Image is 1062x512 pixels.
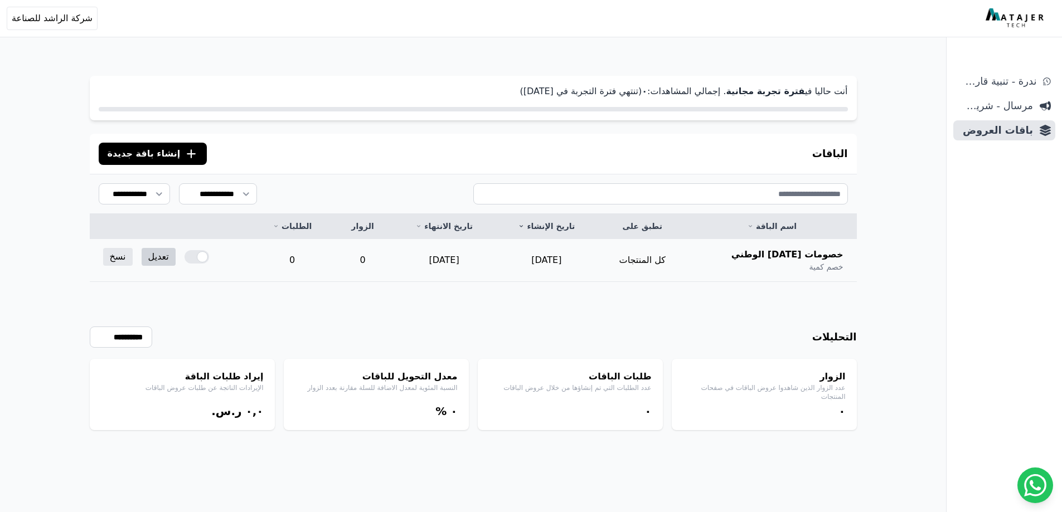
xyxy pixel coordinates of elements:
[103,248,133,266] a: نسخ
[12,12,93,25] span: شركة الراشد للصناعة
[809,261,843,272] span: خصم كمية
[7,7,98,30] button: شركة الراشد للصناعة
[496,239,598,282] td: [DATE]
[958,123,1033,138] span: باقات العروض
[101,383,264,392] p: الإيرادات الناتجة عن طلبات عروض الباقات
[435,404,447,418] span: %
[295,383,458,392] p: النسبة المئوية لمعدل الاضافة للسلة مقارنة بعدد الزوار
[333,214,393,239] th: الزوار
[142,248,176,266] a: تعديل
[99,143,207,165] button: إنشاء باقة جديدة
[683,403,846,419] div: ۰
[701,221,843,232] a: اسم الباقة
[295,370,458,383] h4: معدل التحويل للباقات
[101,370,264,383] h4: إيراد طلبات الباقة
[450,404,457,418] bdi: ۰
[406,221,482,232] a: تاريخ الانتهاء
[726,86,804,96] strong: فترة تجربة مجانية
[683,383,846,401] p: عدد الزوار الذين شاهدوا عروض الباقات في صفحات المنتجات
[108,147,181,160] span: إنشاء باقة جديدة
[731,248,843,261] span: خصومات [DATE] الوطني
[812,329,857,345] h3: التحليلات
[812,146,848,162] h3: الباقات
[642,86,647,96] strong: ۰
[489,370,652,383] h4: طلبات الباقات
[393,239,496,282] td: [DATE]
[489,403,652,419] div: ۰
[958,74,1036,89] span: ندرة - تنبية قارب علي النفاذ
[265,221,319,232] a: الطلبات
[683,370,846,383] h4: الزوار
[245,404,263,418] bdi: ۰,۰
[509,221,584,232] a: تاريخ الإنشاء
[333,239,393,282] td: 0
[958,98,1033,114] span: مرسال - شريط دعاية
[598,239,687,282] td: كل المنتجات
[986,8,1046,28] img: MatajerTech Logo
[489,383,652,392] p: عدد الطلبات التي تم إنشاؤها من خلال عروض الباقات
[211,404,241,418] span: ر.س.
[99,85,848,98] p: أنت حاليا في . إجمالي المشاهدات: (تنتهي فترة التجربة في [DATE])
[252,239,333,282] td: 0
[598,214,687,239] th: تطبق على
